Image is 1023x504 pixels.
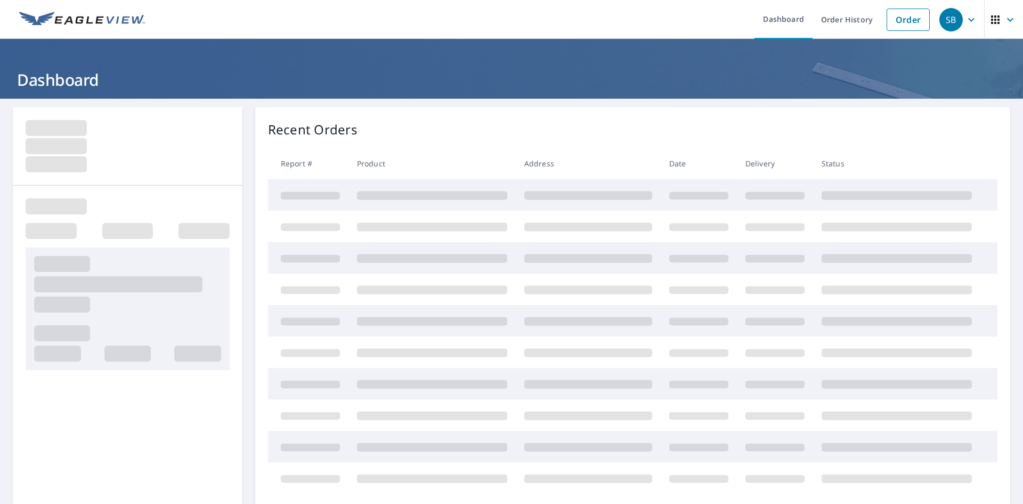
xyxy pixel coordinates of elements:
th: Report # [268,148,348,179]
h1: Dashboard [13,69,1010,91]
a: Order [887,9,930,31]
th: Product [348,148,516,179]
p: Recent Orders [268,120,358,139]
div: SB [939,8,963,31]
th: Date [661,148,737,179]
th: Status [813,148,980,179]
th: Delivery [737,148,813,179]
img: EV Logo [19,12,145,28]
th: Address [516,148,661,179]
